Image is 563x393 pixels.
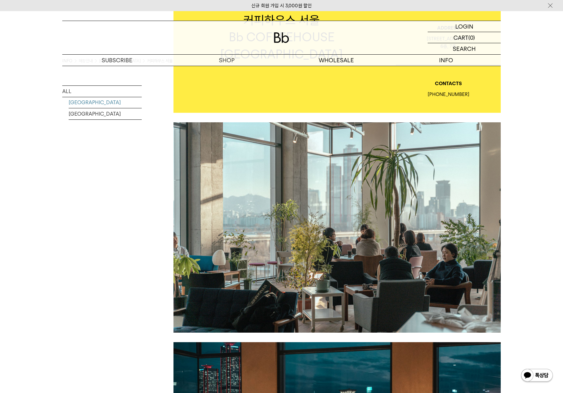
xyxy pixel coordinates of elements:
[69,108,142,119] a: [GEOGRAPHIC_DATA]
[62,55,172,66] a: SUBSCRIBE
[453,32,468,43] p: CART
[520,368,553,383] img: 카카오톡 채널 1:1 채팅 버튼
[428,32,501,43] a: CART (0)
[274,32,289,43] img: 로고
[396,80,501,87] p: CONTACTS
[62,86,142,97] a: ALL
[251,3,312,9] a: 신규 회원 가입 시 3,000원 할인
[455,21,473,32] p: LOGIN
[468,32,475,43] p: (0)
[428,21,501,32] a: LOGIN
[281,55,391,66] p: WHOLESALE
[453,43,476,54] p: SEARCH
[172,55,281,66] a: SHOP
[391,55,501,66] p: INFO
[396,91,501,98] div: [PHONE_NUMBER]
[173,122,501,333] img: image_143125.jpg
[69,97,142,108] a: [GEOGRAPHIC_DATA]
